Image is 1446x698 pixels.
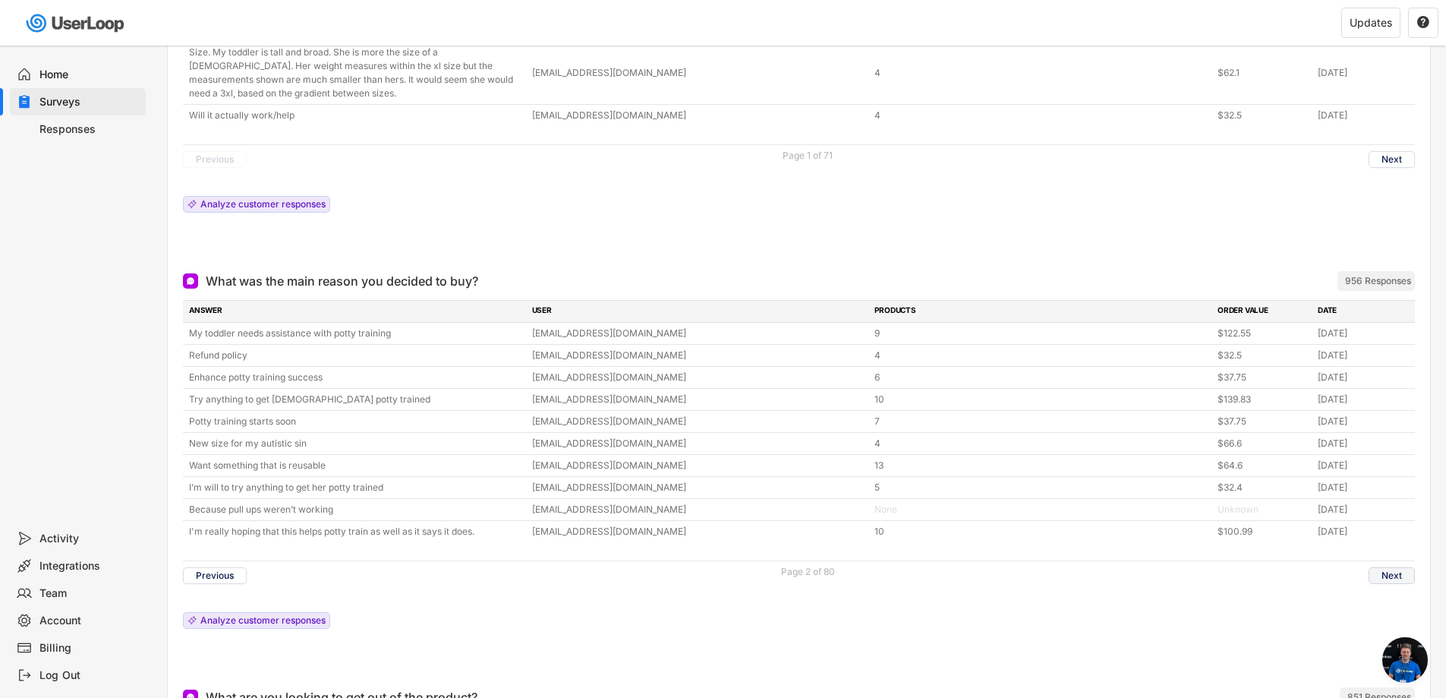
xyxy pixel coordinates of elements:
div: $64.6 [1218,459,1309,472]
div: $32.4 [1218,481,1309,494]
div: Page 1 of 71 [783,151,833,160]
div: Activity [39,532,140,546]
div: Updates [1350,17,1392,28]
div: $37.75 [1218,371,1309,384]
div: [DATE] [1318,371,1409,384]
div: [DATE] [1318,349,1409,362]
div: $32.5 [1218,349,1309,362]
div: DATE [1318,305,1409,318]
div: [DATE] [1318,327,1409,340]
div: [EMAIL_ADDRESS][DOMAIN_NAME] [532,415,866,428]
div: [DATE] [1318,503,1409,516]
div: 10 [874,393,1208,406]
div: $32.5 [1218,109,1309,122]
div: Home [39,68,140,82]
div: My toddler needs assistance with potty training [189,327,523,340]
div: What was the main reason you decided to buy? [206,272,478,290]
div: Team [39,586,140,601]
div: 4 [874,437,1208,450]
div: $100.99 [1218,525,1309,539]
div: [EMAIL_ADDRESS][DOMAIN_NAME] [532,503,866,516]
div: New size for my autistic sin [189,437,523,450]
div: Because pull ups weren’t working [189,503,523,516]
div: Responses [39,122,140,137]
div: [EMAIL_ADDRESS][DOMAIN_NAME] [532,525,866,539]
div: Size. My toddler is tall and broad. She is more the size of a [DEMOGRAPHIC_DATA]. Her weight meas... [189,46,523,100]
div: Analyze customer responses [200,200,326,209]
div: ORDER VALUE [1218,305,1309,318]
div: 6 [874,371,1208,384]
div: Refund policy [189,349,523,362]
div: [DATE] [1318,437,1409,450]
div: Want something that is reusable [189,459,523,472]
div: $66.6 [1218,437,1309,450]
div: $139.83 [1218,393,1309,406]
div: Log Out [39,668,140,683]
div: Potty training starts soon [189,415,523,428]
div: [EMAIL_ADDRESS][DOMAIN_NAME] [532,459,866,472]
div: 7 [874,415,1208,428]
button: Previous [183,151,247,168]
div: I’m will to try anything to get her potty trained [189,481,523,494]
div: [DATE] [1318,66,1409,80]
div: Surveys [39,95,140,109]
div: [EMAIL_ADDRESS][DOMAIN_NAME] [532,327,866,340]
button: Next [1369,567,1415,584]
div: Analyze customer responses [200,616,326,625]
div: [DATE] [1318,415,1409,428]
div: Unknown [1218,503,1309,516]
div: None [874,503,1208,516]
div: [EMAIL_ADDRESS][DOMAIN_NAME] [532,349,866,362]
div: Try anything to get [DEMOGRAPHIC_DATA] potty trained [189,393,523,406]
div: I'm really hoping that this helps potty train as well as it says it does. [189,525,523,539]
div: Open chat [1382,637,1428,683]
div: 956 Responses [1345,275,1411,287]
img: Open Ended [186,276,195,286]
div: Will it actually work/help [189,109,523,122]
button: Previous [183,567,247,584]
div: USER [532,305,866,318]
div: Billing [39,641,140,655]
div: [EMAIL_ADDRESS][DOMAIN_NAME] [532,481,866,494]
div: 4 [874,349,1208,362]
div: Account [39,614,140,628]
div: PRODUCTS [874,305,1208,318]
div: Enhance potty training success [189,371,523,384]
button:  [1416,16,1430,30]
div: [DATE] [1318,481,1409,494]
img: userloop-logo-01.svg [23,8,130,39]
div: [DATE] [1318,459,1409,472]
div: 9 [874,327,1208,340]
div: ANSWER [189,305,523,318]
div: Page 2 of 80 [781,567,835,576]
div: [EMAIL_ADDRESS][DOMAIN_NAME] [532,109,866,122]
div: Integrations [39,559,140,573]
div: [DATE] [1318,109,1409,122]
div: $62.1 [1218,66,1309,80]
div: 4 [874,109,1208,122]
div: [EMAIL_ADDRESS][DOMAIN_NAME] [532,437,866,450]
div: [EMAIL_ADDRESS][DOMAIN_NAME] [532,393,866,406]
div: [EMAIL_ADDRESS][DOMAIN_NAME] [532,371,866,384]
div: 4 [874,66,1208,80]
div: [DATE] [1318,393,1409,406]
div: $122.55 [1218,327,1309,340]
div: [DATE] [1318,525,1409,539]
div: 13 [874,459,1208,472]
div: $37.75 [1218,415,1309,428]
div: 10 [874,525,1208,539]
text:  [1417,15,1429,29]
button: Next [1369,151,1415,168]
div: 5 [874,481,1208,494]
div: [EMAIL_ADDRESS][DOMAIN_NAME] [532,66,866,80]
